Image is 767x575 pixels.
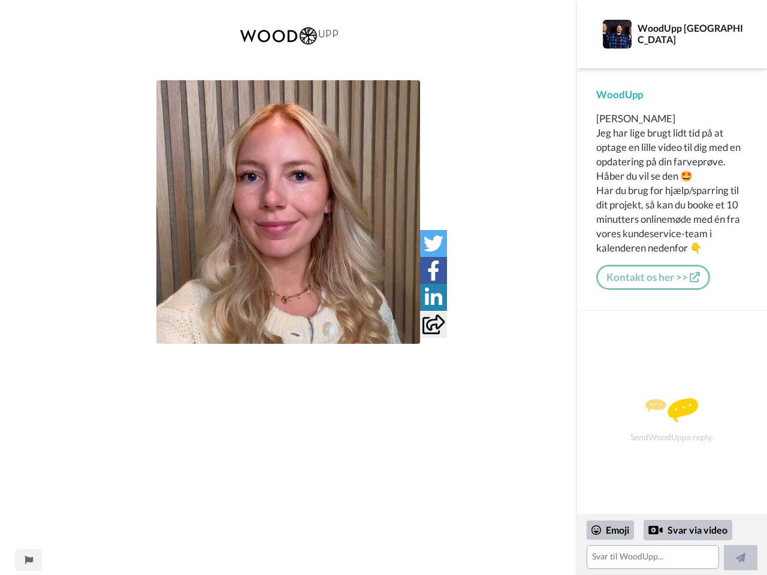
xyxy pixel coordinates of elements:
[232,15,345,56] img: b4dab34d-2804-42ca-99e6-f6f86ad142d0
[596,265,710,290] a: Kontakt os her >>
[593,332,751,509] div: Send WoodUpp a reply.
[638,22,747,45] div: WoodUpp [GEOGRAPHIC_DATA]
[596,111,748,255] div: [PERSON_NAME] Jeg har lige brugt lidt tid på at optage en lille video til dig med en opdatering p...
[587,520,634,540] div: Emoji
[648,523,663,537] div: Reply by Video
[603,20,632,49] img: Profile Image
[644,520,732,540] div: Svar via video
[596,87,748,102] div: WoodUpp
[156,80,420,344] img: 6e9e1ff8-4c49-4e8c-b71a-5f98b1e146e1-thumb.jpg
[645,398,698,422] img: message.svg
